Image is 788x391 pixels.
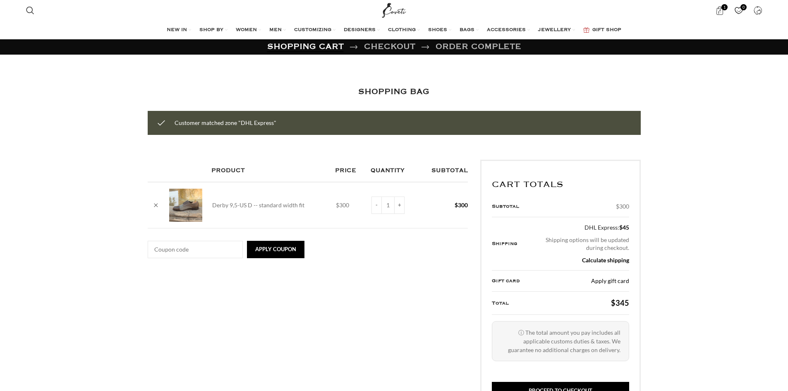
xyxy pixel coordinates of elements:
[537,236,629,252] p: Shipping options will be updated during checkout.
[148,111,641,135] div: Customer matched zone "DHL Express"
[394,197,405,214] input: +
[269,22,286,38] a: MEN
[336,201,339,209] span: $
[455,201,468,209] bdi: 300
[583,27,589,33] img: GiftBag
[336,201,349,209] bdi: 300
[358,86,429,98] h1: SHOPPING BAG
[388,27,416,34] span: CLOTHING
[199,27,223,34] span: SHOP BY
[269,27,282,34] span: MEN
[371,197,382,214] input: -
[492,196,532,217] th: Subtotal
[711,2,728,19] a: 1
[583,22,621,38] a: GIFT SHOP
[619,224,623,231] span: $
[364,40,415,54] a: Checkout
[721,4,728,10] span: 1
[22,22,766,38] div: Main navigation
[492,271,532,292] th: Gift card
[167,22,191,38] a: NEW IN
[487,22,530,38] a: ACCESSORIES
[455,201,458,209] span: $
[388,22,420,38] a: CLOTHING
[428,22,451,38] a: SHOES
[169,189,202,222] img: 2969_thumb.jpg
[207,182,331,228] td: Derby 9,5-US D -- standard width fit
[611,298,616,307] span: $
[616,203,629,210] bdi: 300
[366,160,419,182] th: Quantity
[538,22,575,38] a: JEWELLERY
[730,2,747,19] a: 0
[236,22,261,38] a: WOMEN
[740,4,747,10] span: 0
[492,180,629,190] h2: Cart totals
[22,2,38,19] a: Search
[199,22,228,38] a: SHOP BY
[382,197,394,214] input: Product quantity
[582,257,629,264] a: Calculate shipping
[267,40,344,54] a: Shopping cart
[492,217,532,270] th: Shipping
[730,2,747,19] div: My Wishlist
[487,27,526,34] span: ACCESSORIES
[150,199,162,211] a: Remove Derby 9,5-US D -- standard width fit from cart
[436,40,521,54] span: Order complete
[538,27,571,34] span: JEWELLERY
[247,241,304,258] button: Apply coupon
[537,223,629,232] label: DHL Express:
[207,160,331,182] th: Product
[236,27,257,34] span: WOMEN
[428,27,447,34] span: SHOES
[591,277,629,285] a: Apply gift card
[611,298,629,307] bdi: 345
[619,224,629,231] bdi: 45
[460,22,479,38] a: BAGS
[364,44,415,50] span: Checkout
[294,27,331,34] span: CUSTOMIZING
[419,160,468,182] th: Subtotal
[167,27,187,34] span: NEW IN
[294,22,335,38] a: CUSTOMIZING
[267,44,344,50] span: Shopping cart
[492,291,532,314] th: Total
[492,321,629,361] p: ⓘ The total amount you pay includes all applicable customs duties & taxes. We guarantee no additi...
[344,22,380,38] a: DESIGNERS
[148,241,243,258] input: Coupon code
[380,6,408,13] a: Site logo
[344,27,376,34] span: DESIGNERS
[460,27,474,34] span: BAGS
[331,160,366,182] th: Price
[616,203,619,210] span: $
[592,27,621,34] span: GIFT SHOP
